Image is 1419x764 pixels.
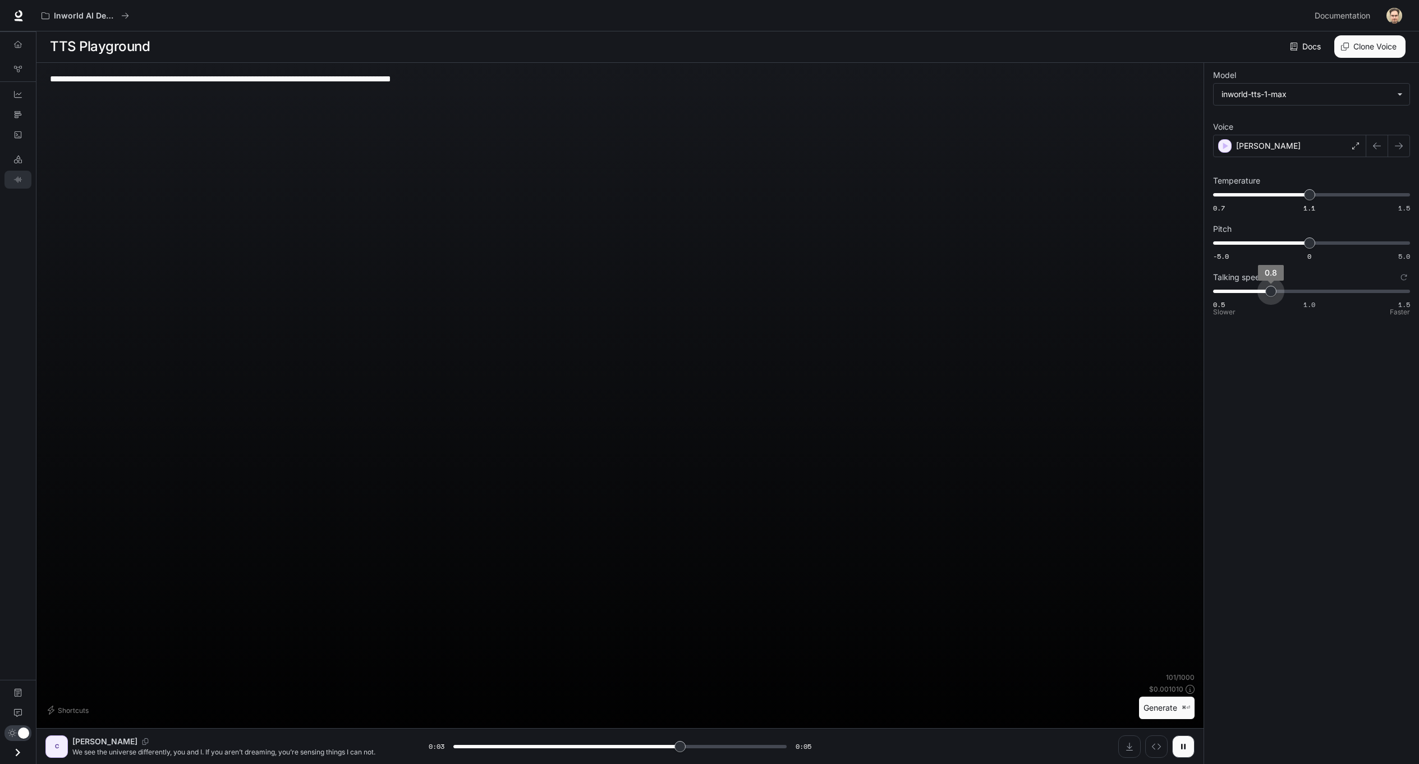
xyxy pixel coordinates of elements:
a: Documentation [1310,4,1379,27]
p: Faster [1390,309,1410,315]
span: 5.0 [1398,251,1410,261]
span: 0:05 [796,741,811,752]
button: Download audio [1118,735,1141,758]
a: Documentation [4,684,31,702]
p: We see the universe differently, you and I. If you aren’t dreaming, you’re sensing things I can not. [72,747,402,757]
a: LLM Playground [4,150,31,168]
button: Generate⌘⏎ [1139,697,1195,720]
p: ⌘⏎ [1182,704,1190,711]
p: Pitch [1213,225,1232,233]
a: TTS Playground [4,171,31,189]
span: 0 [1307,251,1311,261]
p: Slower [1213,309,1236,315]
img: User avatar [1386,8,1402,24]
span: 1.5 [1398,203,1410,213]
span: 0.8 [1265,268,1277,277]
button: Inspect [1145,735,1168,758]
div: inworld-tts-1-max [1221,89,1392,100]
a: Overview [4,35,31,53]
span: 1.5 [1398,300,1410,309]
a: Logs [4,126,31,144]
a: Traces [4,106,31,123]
p: [PERSON_NAME] [1236,140,1301,152]
p: Model [1213,71,1236,79]
span: 0:03 [429,741,444,752]
button: Reset to default [1398,271,1410,283]
span: 1.0 [1303,300,1315,309]
div: inworld-tts-1-max [1214,84,1409,105]
a: Dashboards [4,85,31,103]
span: 0.7 [1213,203,1225,213]
button: All workspaces [36,4,134,27]
p: Temperature [1213,177,1260,185]
h1: TTS Playground [50,35,150,58]
a: Feedback [4,704,31,722]
button: Open drawer [5,741,30,764]
p: [PERSON_NAME] [72,736,137,747]
p: $ 0.001010 [1149,684,1183,694]
a: Docs [1288,35,1325,58]
span: 0.5 [1213,300,1225,309]
p: Inworld AI Demos [54,11,117,21]
div: C [48,738,66,756]
p: Talking speed [1213,273,1265,281]
button: Copy Voice ID [137,738,153,745]
span: Dark mode toggle [18,726,29,739]
span: Documentation [1315,9,1370,23]
a: Graph Registry [4,60,31,78]
button: User avatar [1383,4,1406,27]
button: Clone Voice [1334,35,1406,58]
button: Shortcuts [45,701,93,719]
p: Voice [1213,123,1233,131]
p: 101 / 1000 [1166,672,1195,682]
span: 1.1 [1303,203,1315,213]
span: -5.0 [1213,251,1229,261]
